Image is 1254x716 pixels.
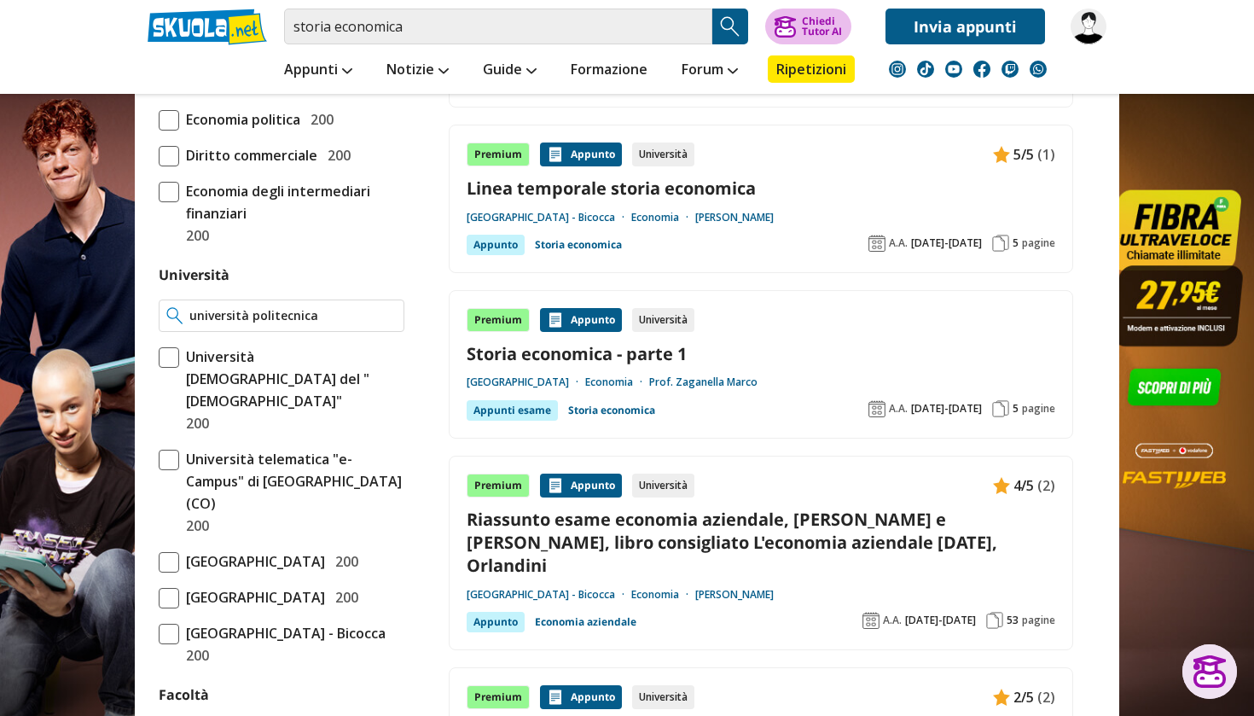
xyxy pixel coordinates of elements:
span: [DATE]-[DATE] [911,236,982,250]
a: Appunti [280,55,357,86]
span: 200 [328,550,358,573]
img: Appunti contenuto [993,146,1010,163]
img: Pagine [986,612,1003,629]
span: [DATE]-[DATE] [911,402,982,416]
a: Ripetizioni [768,55,855,83]
div: Università [632,685,694,709]
div: Appunto [540,308,622,332]
img: Appunti contenuto [547,689,564,706]
span: [GEOGRAPHIC_DATA] - Bicocca [179,622,386,644]
span: 2/5 [1013,686,1034,708]
img: Cerca appunti, riassunti o versioni [717,14,743,39]
img: Appunti contenuto [547,146,564,163]
span: (2) [1037,686,1055,708]
img: Anno accademico [862,612,880,629]
img: Ricerca universita [166,307,183,324]
span: pagine [1022,236,1055,250]
span: Economia politica [179,108,300,131]
img: Anno accademico [868,400,885,417]
span: 200 [321,144,351,166]
span: pagine [1022,614,1055,627]
div: Premium [467,143,530,166]
input: Cerca appunti, riassunti o versioni [284,9,712,44]
span: (2) [1037,474,1055,497]
img: instagram [889,61,906,78]
span: 200 [179,515,209,537]
img: Appunti contenuto [993,689,1010,706]
div: Premium [467,474,530,498]
button: Search Button [712,9,748,44]
div: Premium [467,308,530,332]
a: Economia aziendale [535,612,636,632]
div: Premium [467,685,530,709]
a: Guide [479,55,541,86]
a: Invia appunti [885,9,1045,44]
a: Economia [631,588,695,602]
button: ChiediTutor AI [765,9,851,44]
span: Diritto commerciale [179,144,317,166]
span: [GEOGRAPHIC_DATA] [179,586,325,608]
div: Università [632,308,694,332]
div: Chiedi Tutor AI [802,16,842,37]
span: 200 [328,586,358,608]
a: Storia economica [568,400,655,421]
span: Università [DEMOGRAPHIC_DATA] del "[DEMOGRAPHIC_DATA]" [179,346,404,412]
a: [PERSON_NAME] [695,211,774,224]
a: Formazione [566,55,652,86]
a: Riassunto esame economia aziendale, [PERSON_NAME] e [PERSON_NAME], libro consigliato L'economia a... [467,508,1055,578]
div: Appunto [540,474,622,498]
span: 5 [1013,402,1019,416]
span: Università telematica "e-Campus" di [GEOGRAPHIC_DATA] (CO) [179,448,404,515]
div: Università [632,474,694,498]
a: Economia [631,211,695,224]
img: Anno accademico [868,235,885,252]
img: Appunti contenuto [547,311,564,329]
img: facebook [973,61,990,78]
img: twitch [1001,61,1019,78]
span: [DATE]-[DATE] [905,614,976,627]
span: 5/5 [1013,143,1034,166]
label: Facoltà [159,685,209,704]
span: 200 [179,644,209,667]
img: youtube [945,61,962,78]
img: Appunti contenuto [547,477,564,494]
a: Storia economica [535,235,622,255]
div: Appunto [540,685,622,709]
div: Appunto [467,612,525,632]
span: 4/5 [1013,474,1034,497]
span: pagine [1022,402,1055,416]
span: 200 [304,108,334,131]
span: 53 [1007,614,1019,627]
span: (1) [1037,143,1055,166]
span: Economia degli intermediari finanziari [179,180,404,224]
a: [GEOGRAPHIC_DATA] [467,375,585,389]
label: Università [159,265,229,284]
a: Storia economica - parte 1 [467,342,1055,365]
span: 200 [179,412,209,434]
a: Economia [585,375,649,389]
div: Appunto [467,235,525,255]
span: 5 [1013,236,1019,250]
img: Pagine [992,400,1009,417]
img: sofiab000 [1071,9,1106,44]
img: Pagine [992,235,1009,252]
span: 200 [179,224,209,247]
a: [GEOGRAPHIC_DATA] - Bicocca [467,588,631,602]
span: A.A. [883,614,902,627]
div: Appunti esame [467,400,558,421]
a: [PERSON_NAME] [695,588,774,602]
img: tiktok [917,61,934,78]
a: Notizie [382,55,453,86]
a: Linea temporale storia economica [467,177,1055,200]
img: WhatsApp [1030,61,1047,78]
input: Ricerca universita [189,307,397,324]
img: Appunti contenuto [993,477,1010,494]
span: [GEOGRAPHIC_DATA] [179,550,325,573]
div: Appunto [540,143,622,166]
span: A.A. [889,236,908,250]
span: A.A. [889,402,908,416]
a: Prof. Zaganella Marco [649,375,758,389]
div: Università [632,143,694,166]
a: [GEOGRAPHIC_DATA] - Bicocca [467,211,631,224]
a: Forum [677,55,742,86]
